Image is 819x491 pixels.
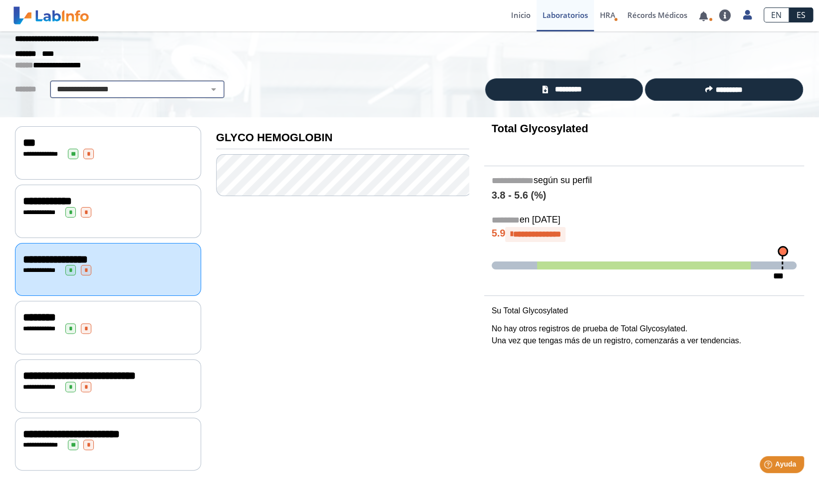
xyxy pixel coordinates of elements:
h5: en [DATE] [492,215,797,226]
iframe: Help widget launcher [730,452,808,480]
h5: según su perfil [492,175,797,187]
a: EN [764,7,789,22]
p: Su Total Glycosylated [492,305,797,317]
h4: 3.8 - 5.6 (%) [492,190,797,202]
b: GLYCO HEMOGLOBIN [216,131,332,144]
p: No hay otros registros de prueba de Total Glycosylated. Una vez que tengas más de un registro, co... [492,323,797,347]
span: HRA [600,10,615,20]
h4: 5.9 [492,227,797,242]
a: ES [789,7,813,22]
b: Total Glycosylated [492,122,588,135]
